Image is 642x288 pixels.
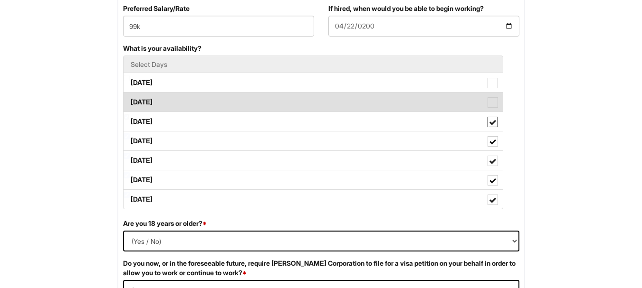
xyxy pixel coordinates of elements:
label: Do you now, or in the foreseeable future, require [PERSON_NAME] Corporation to file for a visa pe... [123,259,519,278]
h5: Select Days [131,61,496,68]
select: (Yes / No) [123,231,519,251]
label: [DATE] [124,190,503,209]
label: If hired, when would you be able to begin working? [328,4,484,13]
label: [DATE] [124,131,503,150]
label: [DATE] [124,112,503,131]
label: [DATE] [124,170,503,189]
label: [DATE] [124,151,503,170]
label: What is your availability? [123,44,201,53]
label: [DATE] [124,93,503,111]
label: [DATE] [124,73,503,92]
label: Are you 18 years or older? [123,219,207,228]
label: Preferred Salary/Rate [123,4,190,13]
input: Preferred Salary/Rate [123,16,314,37]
